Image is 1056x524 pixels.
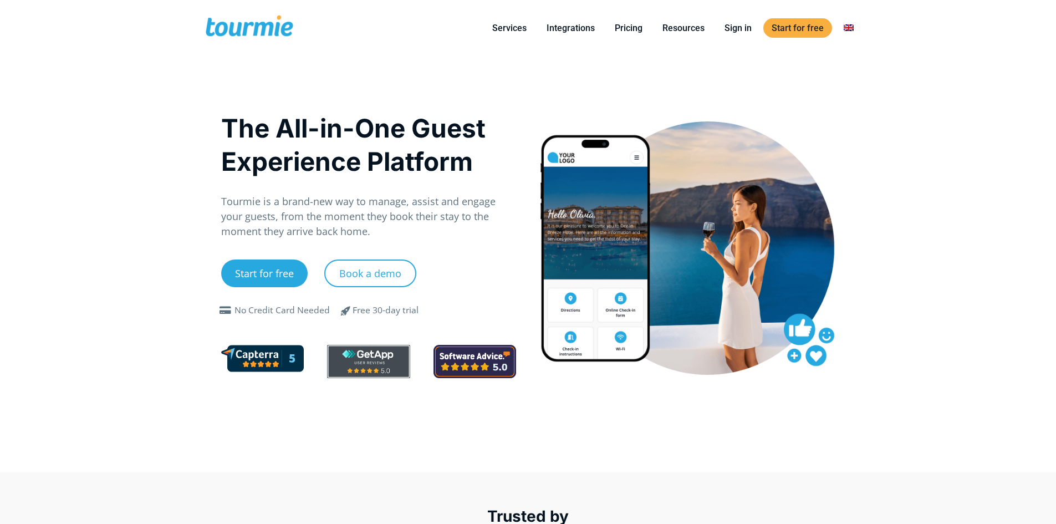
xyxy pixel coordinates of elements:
[221,260,308,287] a: Start for free
[333,304,359,317] span: 
[221,111,517,178] h1: The All-in-One Guest Experience Platform
[484,21,535,35] a: Services
[221,194,517,239] p: Tourmie is a brand-new way to manage, assist and engage your guests, from the moment they book th...
[217,306,234,315] span: 
[654,21,713,35] a: Resources
[234,304,330,317] div: No Credit Card Needed
[763,18,832,38] a: Start for free
[324,260,416,287] a: Book a demo
[606,21,651,35] a: Pricing
[538,21,603,35] a: Integrations
[353,304,419,317] div: Free 30-day trial
[716,21,760,35] a: Sign in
